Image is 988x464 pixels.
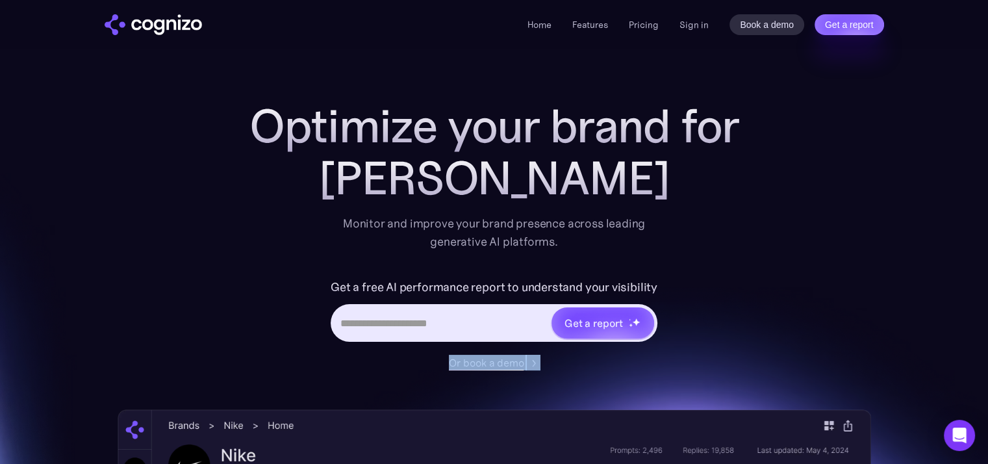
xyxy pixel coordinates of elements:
div: [PERSON_NAME] [234,152,754,204]
img: star [629,323,633,328]
img: cognizo logo [105,14,202,35]
img: star [629,318,631,320]
a: home [105,14,202,35]
form: Hero URL Input Form [331,277,657,348]
a: Features [572,19,608,31]
img: star [632,318,640,326]
div: Or book a demo [449,355,524,370]
a: Get a reportstarstarstar [550,306,655,340]
a: Sign in [679,17,709,32]
div: Get a report [564,315,623,331]
a: Book a demo [729,14,804,35]
a: Or book a demo [449,355,540,370]
a: Get a report [815,14,884,35]
h1: Optimize your brand for [234,100,754,152]
div: Monitor and improve your brand presence across leading generative AI platforms. [335,214,654,251]
div: Open Intercom Messenger [944,420,975,451]
a: Home [527,19,551,31]
label: Get a free AI performance report to understand your visibility [331,277,657,298]
a: Pricing [629,19,659,31]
